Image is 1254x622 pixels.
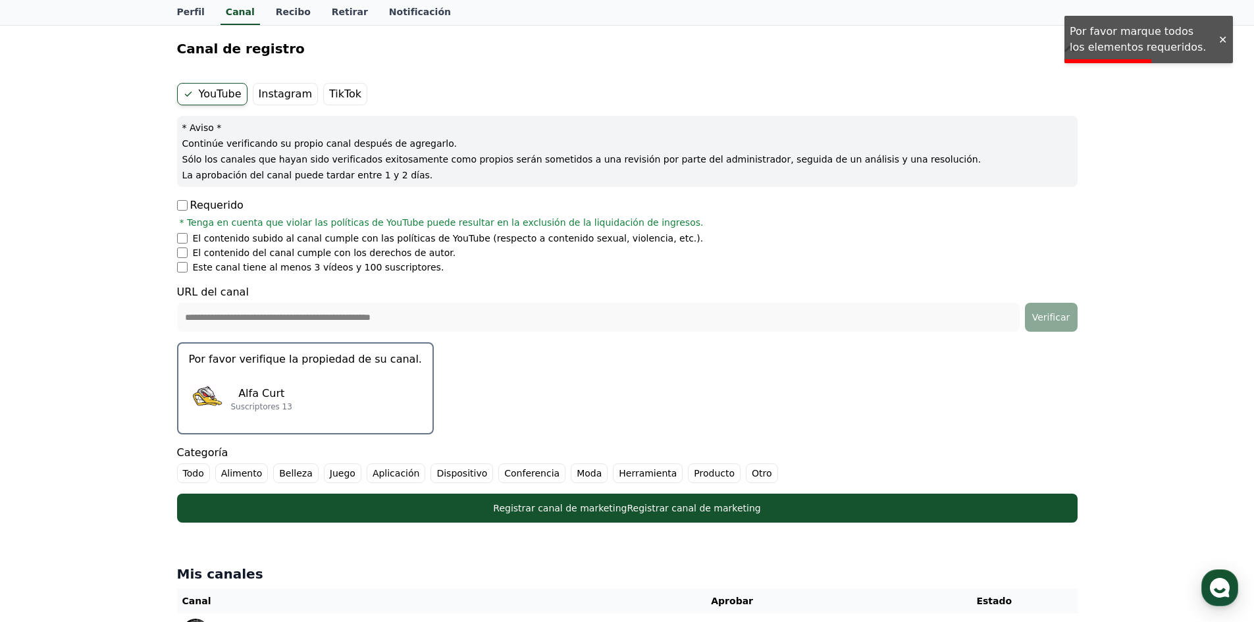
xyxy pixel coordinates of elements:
[177,494,1078,523] button: Registrar canal de marketingRegistrar canal de marketing
[109,438,148,448] span: Messages
[976,596,1012,606] font: Estado
[619,468,677,479] font: Herramienta
[373,468,420,479] font: Aplicación
[170,417,253,450] a: Settings
[182,170,433,180] font: La aprobación del canal puede tardar entre 1 y 2 días.
[189,380,226,417] img: Alfa Curt
[231,402,292,411] font: Suscriptores 13
[332,7,368,17] font: Retirar
[193,247,456,258] font: El contenido del canal cumple con los derechos de autor.
[276,7,311,17] font: Recibo
[226,7,255,17] font: Canal
[1032,312,1070,323] font: Verificar
[389,7,451,17] font: Notificación
[177,286,249,298] font: URL del canal
[238,387,284,400] font: Alfa Curt
[259,88,312,100] font: Instagram
[34,437,57,448] span: Home
[172,30,1083,67] button: Canal de registro
[1025,303,1078,332] button: Verificar
[182,138,457,149] font: Continúe verificando su propio canal después de agregarlo.
[711,596,753,606] font: Aprobar
[4,417,87,450] a: Home
[182,154,981,165] font: Sólo los canales que hayan sido verificados exitosamente como propios serán sometidos a una revis...
[177,342,434,434] button: Por favor verifique la propiedad de su canal. Alfa Curt Alfa Curt Suscriptores 13
[183,468,204,479] font: Todo
[177,7,205,17] font: Perfil
[436,468,487,479] font: Dispositivo
[330,468,355,479] font: Juego
[195,437,227,448] span: Settings
[177,41,305,57] font: Canal de registro
[493,503,627,513] font: Registrar canal de marketing
[190,199,244,211] font: Requerido
[177,566,263,582] font: Mis canales
[279,468,313,479] font: Belleza
[577,468,602,479] font: Moda
[193,262,444,272] font: Este canal tiene al menos 3 vídeos y 100 suscriptores.
[752,468,772,479] font: Otro
[329,88,361,100] font: TikTok
[199,88,242,100] font: YouTube
[87,417,170,450] a: Messages
[221,468,263,479] font: Alimento
[193,233,704,244] font: El contenido subido al canal cumple con las políticas de YouTube (respecto a contenido sexual, vi...
[627,503,761,513] font: Registrar canal de marketing
[177,446,228,459] font: Categoría
[180,217,704,228] font: * Tenga en cuenta que violar las políticas de YouTube puede resultar en la exclusión de la liquid...
[694,468,735,479] font: Producto
[189,353,422,365] font: Por favor verifique la propiedad de su canal.
[182,596,211,606] font: Canal
[504,468,560,479] font: Conferencia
